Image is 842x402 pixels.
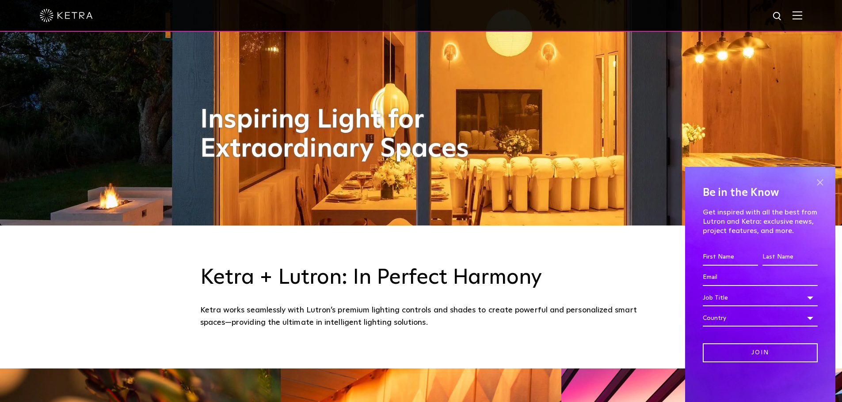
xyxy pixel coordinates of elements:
[200,105,488,164] h1: Inspiring Light for Extraordinary Spaces
[40,9,93,22] img: ketra-logo-2019-white
[200,304,642,329] div: Ketra works seamlessly with Lutron’s premium lighting controls and shades to create powerful and ...
[200,265,642,291] h3: Ketra + Lutron: In Perfect Harmony
[703,289,818,306] div: Job Title
[772,11,783,22] img: search icon
[703,249,758,266] input: First Name
[792,11,802,19] img: Hamburger%20Nav.svg
[762,249,818,266] input: Last Name
[703,184,818,201] h4: Be in the Know
[703,208,818,235] p: Get inspired with all the best from Lutron and Ketra: exclusive news, project features, and more.
[703,343,818,362] input: Join
[703,269,818,286] input: Email
[703,310,818,327] div: Country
